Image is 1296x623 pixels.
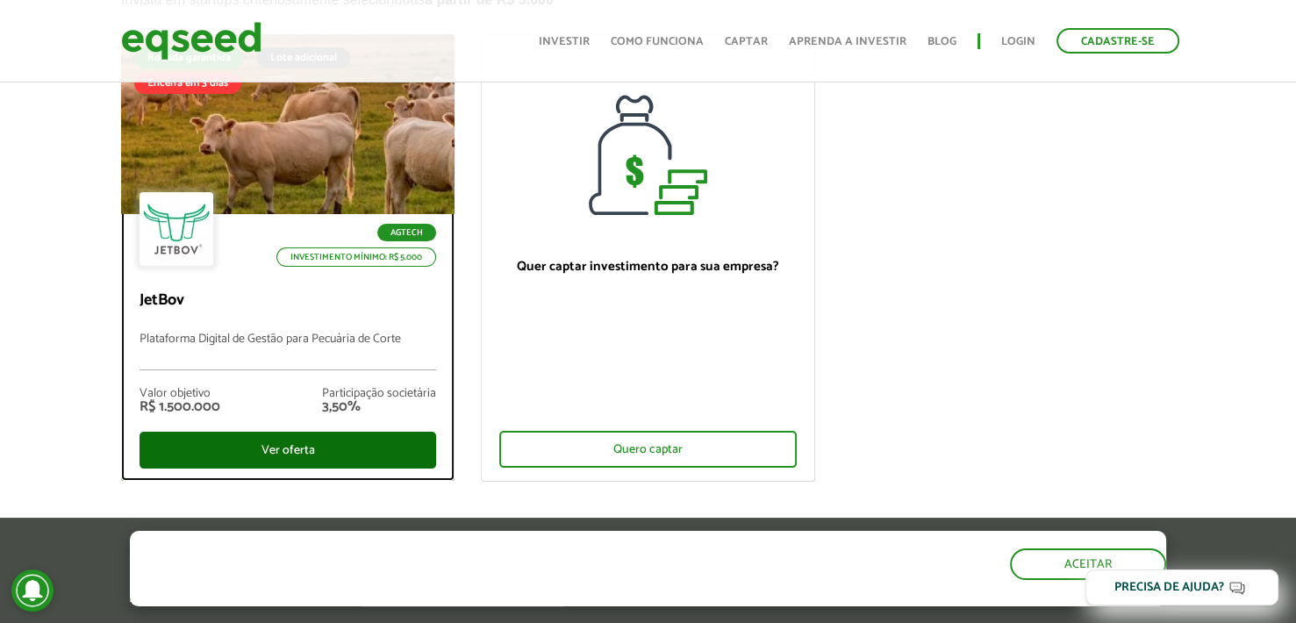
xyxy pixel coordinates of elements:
[1056,28,1179,54] a: Cadastre-se
[499,431,796,468] div: Quero captar
[611,36,704,47] a: Como funciona
[322,400,436,414] div: 3,50%
[1010,548,1166,580] button: Aceitar
[322,388,436,400] div: Participação societária
[140,400,220,414] div: R$ 1.500.000
[377,224,436,241] p: Agtech
[362,591,564,606] a: política de privacidade e de cookies
[130,531,752,585] h5: O site da EqSeed utiliza cookies para melhorar sua navegação.
[121,18,261,64] img: EqSeed
[140,388,220,400] div: Valor objetivo
[276,247,436,267] p: Investimento mínimo: R$ 5.000
[499,259,796,275] p: Quer captar investimento para sua empresa?
[725,36,768,47] a: Captar
[140,432,436,469] div: Ver oferta
[789,36,906,47] a: Aprenda a investir
[481,34,814,482] a: Quer captar investimento para sua empresa? Quero captar
[539,36,590,47] a: Investir
[140,291,436,311] p: JetBov
[927,36,956,47] a: Blog
[121,34,455,481] a: Rodada garantida Lote adicional Encerra em 3 dias Agtech Investimento mínimo: R$ 5.000 JetBov Pla...
[130,590,752,606] p: Ao clicar em "aceitar", você aceita nossa .
[140,333,436,370] p: Plataforma Digital de Gestão para Pecuária de Corte
[1001,36,1035,47] a: Login
[134,73,241,94] div: Encerra em 3 dias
